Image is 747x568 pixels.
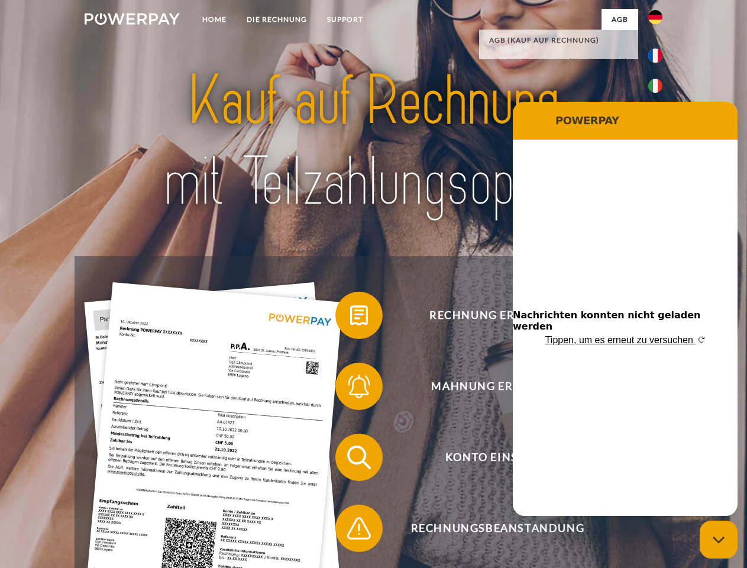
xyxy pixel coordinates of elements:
img: it [648,79,662,93]
button: Konto einsehen [335,434,643,481]
button: Mahnung erhalten? [335,363,643,410]
img: logo-powerpay-white.svg [85,13,180,25]
img: qb_bill.svg [344,301,374,330]
span: Konto einsehen [353,434,642,481]
a: SUPPORT [317,9,373,30]
span: Rechnungsbeanstandung [353,505,642,552]
a: AGB (Kauf auf Rechnung) [479,30,638,51]
a: agb [602,9,638,30]
img: title-powerpay_de.svg [113,57,634,227]
button: Rechnung erhalten? [335,292,643,339]
img: qb_warning.svg [344,514,374,543]
img: fr [648,49,662,63]
button: Rechnungsbeanstandung [335,505,643,552]
img: qb_search.svg [344,443,374,472]
span: Rechnung erhalten? [353,292,642,339]
img: de [648,10,662,24]
a: Home [192,9,237,30]
iframe: Schaltfläche zum Öffnen des Messaging-Fensters [700,521,738,559]
a: AGB (Kreditkonto/Teilzahlung) [479,51,638,72]
iframe: Messaging-Fenster [513,102,738,516]
span: Mahnung erhalten? [353,363,642,410]
a: DIE RECHNUNG [237,9,317,30]
img: qb_bell.svg [344,372,374,401]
